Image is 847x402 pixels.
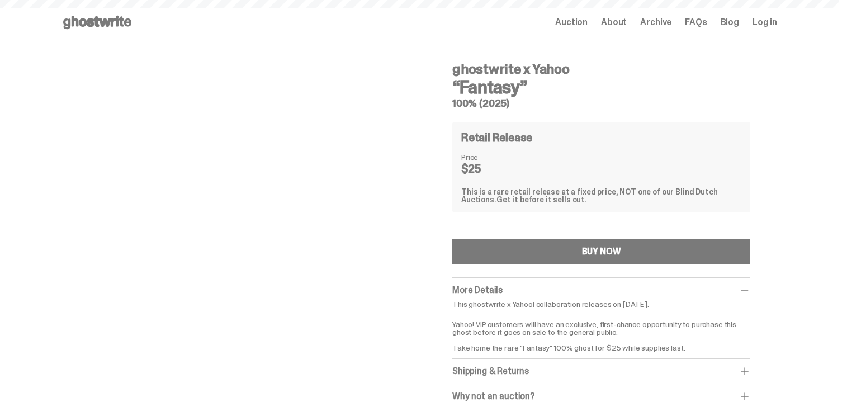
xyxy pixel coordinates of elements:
h4: Retail Release [461,132,532,143]
button: BUY NOW [452,239,750,264]
dt: Price [461,153,517,161]
span: More Details [452,284,503,296]
a: FAQs [685,18,707,27]
h5: 100% (2025) [452,98,750,108]
h3: “Fantasy” [452,78,750,96]
div: This is a rare retail release at a fixed price, NOT one of our Blind Dutch Auctions. [461,188,741,204]
a: Auction [555,18,588,27]
span: Get it before it sells out. [496,195,587,205]
p: This ghostwrite x Yahoo! collaboration releases on [DATE]. [452,300,750,308]
div: BUY NOW [582,247,621,256]
dd: $25 [461,163,517,174]
a: About [601,18,627,27]
a: Log in [753,18,777,27]
div: Shipping & Returns [452,366,750,377]
div: Why not an auction? [452,391,750,402]
p: Yahoo! VIP customers will have an exclusive, first-chance opportunity to purchase this ghost befo... [452,313,750,352]
a: Blog [721,18,739,27]
h4: ghostwrite x Yahoo [452,63,750,76]
a: Archive [640,18,671,27]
